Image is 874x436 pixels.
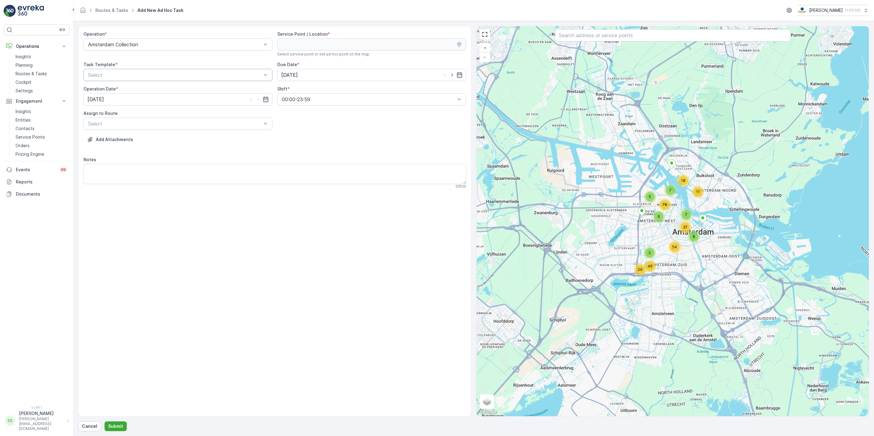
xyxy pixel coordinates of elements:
p: ⌘B [59,27,65,32]
p: Cancel [82,423,97,429]
button: [PERSON_NAME](+02:00) [798,5,869,16]
a: Cockpit [13,78,69,87]
a: Layers [480,395,494,408]
label: Operation [83,31,105,37]
span: 11 [696,190,700,194]
span: − [483,54,486,59]
div: 8 [688,231,700,243]
button: Cancel [78,421,101,431]
span: 8 [693,234,695,239]
p: Settings [16,88,33,94]
a: Homepage [80,9,86,14]
div: 7 [664,184,677,197]
a: Documents [4,188,69,200]
button: Operations [4,40,69,52]
p: 99 [61,167,66,172]
a: Routes & Tasks [95,8,128,13]
div: 49 [644,260,656,272]
span: 29 [638,267,642,272]
label: Assign to Route [83,111,118,116]
div: SS [5,416,15,426]
label: Service Point / Location [277,31,328,37]
p: Contacts [16,126,34,132]
p: Cockpit [16,79,31,85]
span: v 1.48.1 [4,406,69,409]
span: 7 [669,188,671,193]
button: SS[PERSON_NAME][PERSON_NAME][EMAIL_ADDRESS][DOMAIN_NAME] [4,410,69,431]
a: Events99 [4,164,69,176]
label: Notes [83,157,96,162]
a: Service Points [13,133,69,141]
div: 6 [653,211,665,223]
a: Zoom Out [480,52,489,62]
div: 2 [644,247,656,259]
span: 7 [685,212,687,217]
img: logo_light-DOdMpM7g.png [18,5,44,17]
button: Engagement [4,95,69,107]
p: Reports [16,179,67,185]
input: dd/mm/yyyy [83,93,272,105]
div: 11 [692,186,704,198]
p: [PERSON_NAME] [19,410,64,417]
button: Upload File [83,135,137,144]
a: View Fullscreen [480,30,489,39]
button: Submit [105,421,127,431]
span: Add New Ad Hoc Task [136,7,185,13]
p: Events [16,167,56,173]
span: Select service point or set ad hoc point on the map. [277,52,370,57]
p: Submit [108,423,123,429]
a: Insights [13,52,69,61]
div: 18 [677,175,689,187]
label: Task Template [83,62,115,67]
a: Entities [13,116,69,124]
span: 2 [648,250,651,255]
img: basis-logo_rgb2x.png [798,7,807,14]
p: Routes & Tasks [16,71,47,77]
div: 37 [679,221,691,233]
p: Insights [16,54,31,60]
a: Pricing Engine [13,150,69,158]
span: 18 [681,178,685,183]
a: Insights [13,107,69,116]
div: 78 [659,199,671,211]
p: Entities [16,117,31,123]
p: Service Points [16,134,45,140]
label: Shift [277,86,287,91]
a: Settings [13,87,69,95]
a: Orders [13,141,69,150]
span: 54 [672,245,677,249]
p: Pricing Engine [16,151,44,157]
p: Engagement [16,98,57,104]
p: Orders [16,143,30,149]
label: Due Date [277,62,297,67]
img: logo [4,5,16,17]
p: Add Attachments [96,136,133,143]
input: Search address or service points [555,29,791,41]
input: dd/mm/yyyy [277,69,466,81]
div: 29 [634,264,646,276]
p: Documents [16,191,67,197]
a: Routes & Tasks [13,69,69,78]
p: 0 / 500 [456,184,466,189]
div: 5 [644,191,656,203]
p: Select [88,71,262,79]
span: 6 [658,214,660,219]
a: Planning [13,61,69,69]
a: Reports [4,176,69,188]
a: Open this area in Google Maps (opens a new window) [478,408,498,416]
img: Google [478,408,498,416]
p: ( +02:00 ) [845,8,861,13]
p: [PERSON_NAME] [809,7,843,13]
div: 54 [669,241,681,253]
p: [PERSON_NAME][EMAIL_ADDRESS][DOMAIN_NAME] [19,417,64,431]
p: Operations [16,43,57,49]
span: 5 [649,194,651,199]
p: Insights [16,108,31,115]
span: 37 [683,225,687,229]
a: Contacts [13,124,69,133]
a: Zoom In [480,43,489,52]
p: Planning [16,62,33,68]
label: Operation Date [83,86,116,91]
span: + [484,45,486,50]
span: 49 [648,264,652,268]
